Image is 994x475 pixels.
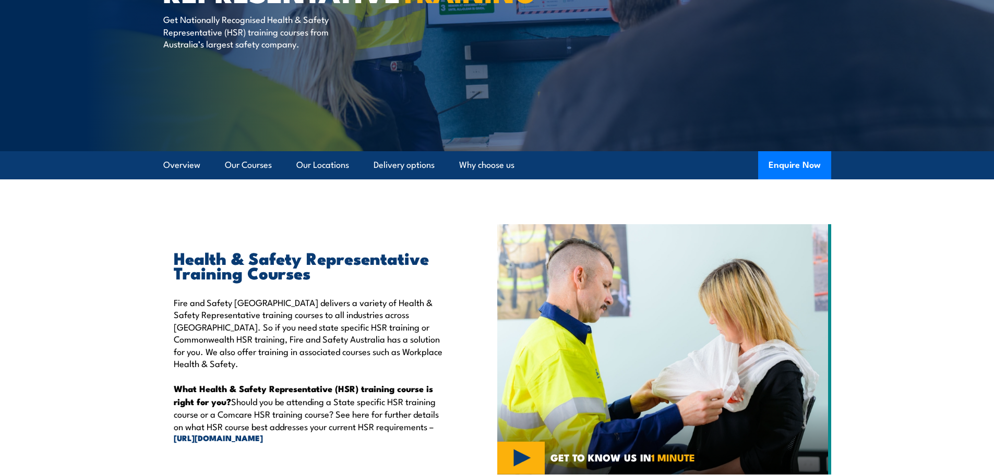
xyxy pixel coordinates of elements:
[651,449,695,465] strong: 1 MINUTE
[225,151,272,179] a: Our Courses
[174,382,433,408] strong: What Health & Safety Representative (HSR) training course is right for you?
[174,382,449,444] p: Should you be attending a State specific HSR training course or a Comcare HSR training course? Se...
[174,432,449,444] a: [URL][DOMAIN_NAME]
[374,151,435,179] a: Delivery options
[296,151,349,179] a: Our Locations
[459,151,514,179] a: Why choose us
[174,250,449,279] h2: Health & Safety Representative Training Courses
[550,453,695,462] span: GET TO KNOW US IN
[174,296,449,369] p: Fire and Safety [GEOGRAPHIC_DATA] delivers a variety of Health & Safety Representative training c...
[163,13,354,50] p: Get Nationally Recognised Health & Safety Representative (HSR) training courses from Australia’s ...
[497,224,831,474] img: Fire & Safety Australia deliver Health and Safety Representatives Training Courses – HSR Training
[758,151,831,179] button: Enquire Now
[163,151,200,179] a: Overview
